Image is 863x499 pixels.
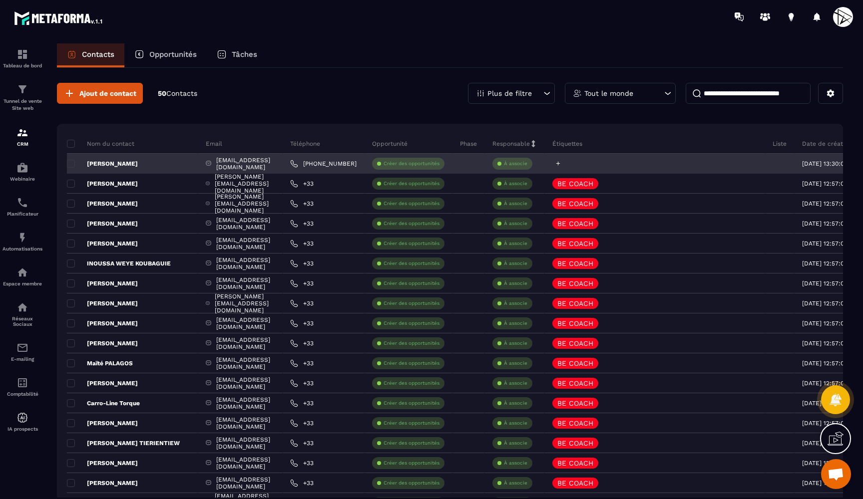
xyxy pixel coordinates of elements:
[802,360,848,367] p: [DATE] 12:57:00
[773,140,787,148] p: Liste
[802,340,848,347] p: [DATE] 12:57:00
[802,320,848,327] p: [DATE] 12:57:00
[384,180,439,187] p: Créer des opportunités
[584,90,633,97] p: Tout le monde
[557,280,593,287] p: BE COACH
[2,294,42,334] a: social-networksocial-networkRéseaux Sociaux
[802,440,848,447] p: [DATE] 12:57:00
[67,399,140,407] p: Carro-Line Torque
[290,160,357,168] a: [PHONE_NUMBER]
[290,140,320,148] p: Téléphone
[504,240,527,247] p: À associe
[290,240,314,248] a: +33
[384,460,439,467] p: Créer des opportunités
[290,220,314,228] a: +33
[802,480,848,487] p: [DATE] 12:57:00
[504,160,527,167] p: À associe
[290,259,314,267] a: +33
[290,419,314,427] a: +33
[67,200,138,208] p: [PERSON_NAME]
[384,360,439,367] p: Créer des opportunités
[2,224,42,259] a: automationsautomationsAutomatisations
[504,260,527,267] p: À associe
[2,391,42,397] p: Comptabilité
[802,240,848,247] p: [DATE] 12:57:00
[290,379,314,387] a: +33
[504,180,527,187] p: À associe
[124,43,207,67] a: Opportunités
[2,316,42,327] p: Réseaux Sociaux
[16,83,28,95] img: formation
[384,280,439,287] p: Créer des opportunités
[67,439,180,447] p: [PERSON_NAME] TIERIENTIEW
[384,440,439,447] p: Créer des opportunités
[16,412,28,424] img: automations
[460,140,477,148] p: Phase
[16,162,28,174] img: automations
[2,259,42,294] a: automationsautomationsEspace membre
[16,301,28,313] img: social-network
[504,340,527,347] p: À associe
[14,9,104,27] img: logo
[2,334,42,369] a: emailemailE-mailing
[557,420,593,427] p: BE COACH
[557,340,593,347] p: BE COACH
[16,127,28,139] img: formation
[802,200,848,207] p: [DATE] 12:57:00
[384,400,439,407] p: Créer des opportunités
[67,140,134,148] p: Nom du contact
[67,299,138,307] p: [PERSON_NAME]
[802,280,848,287] p: [DATE] 12:57:00
[290,180,314,188] a: +33
[557,400,593,407] p: BE COACH
[802,160,848,167] p: [DATE] 13:30:00
[57,83,143,104] button: Ajout de contact
[290,459,314,467] a: +33
[16,342,28,354] img: email
[79,88,136,98] span: Ajout de contact
[16,266,28,278] img: automations
[2,154,42,189] a: automationsautomationsWebinaire
[504,320,527,327] p: À associe
[2,141,42,147] p: CRM
[802,220,848,227] p: [DATE] 12:57:00
[2,281,42,286] p: Espace membre
[2,356,42,362] p: E-mailing
[67,180,138,188] p: [PERSON_NAME]
[2,369,42,404] a: accountantaccountantComptabilité
[504,440,527,447] p: À associe
[67,479,138,487] p: [PERSON_NAME]
[384,300,439,307] p: Créer des opportunités
[16,197,28,209] img: scheduler
[802,420,848,427] p: [DATE] 12:57:00
[2,189,42,224] a: schedulerschedulerPlanificateur
[557,440,593,447] p: BE COACH
[166,89,197,97] span: Contacts
[2,63,42,68] p: Tableau de bord
[67,459,138,467] p: [PERSON_NAME]
[384,480,439,487] p: Créer des opportunités
[67,339,138,347] p: [PERSON_NAME]
[384,260,439,267] p: Créer des opportunités
[557,480,593,487] p: BE COACH
[557,300,593,307] p: BE COACH
[290,399,314,407] a: +33
[67,240,138,248] p: [PERSON_NAME]
[67,220,138,228] p: [PERSON_NAME]
[384,320,439,327] p: Créer des opportunités
[504,300,527,307] p: À associe
[557,320,593,327] p: BE COACH
[802,460,848,467] p: [DATE] 12:57:00
[384,420,439,427] p: Créer des opportunités
[802,380,848,387] p: [DATE] 12:57:00
[67,259,171,267] p: INOUSSA WEYE KOUBAGUIE
[16,232,28,244] img: automations
[67,379,138,387] p: [PERSON_NAME]
[290,479,314,487] a: +33
[82,50,114,59] p: Contacts
[557,460,593,467] p: BE COACH
[504,200,527,207] p: À associe
[384,220,439,227] p: Créer des opportunités
[802,140,852,148] p: Date de création
[16,377,28,389] img: accountant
